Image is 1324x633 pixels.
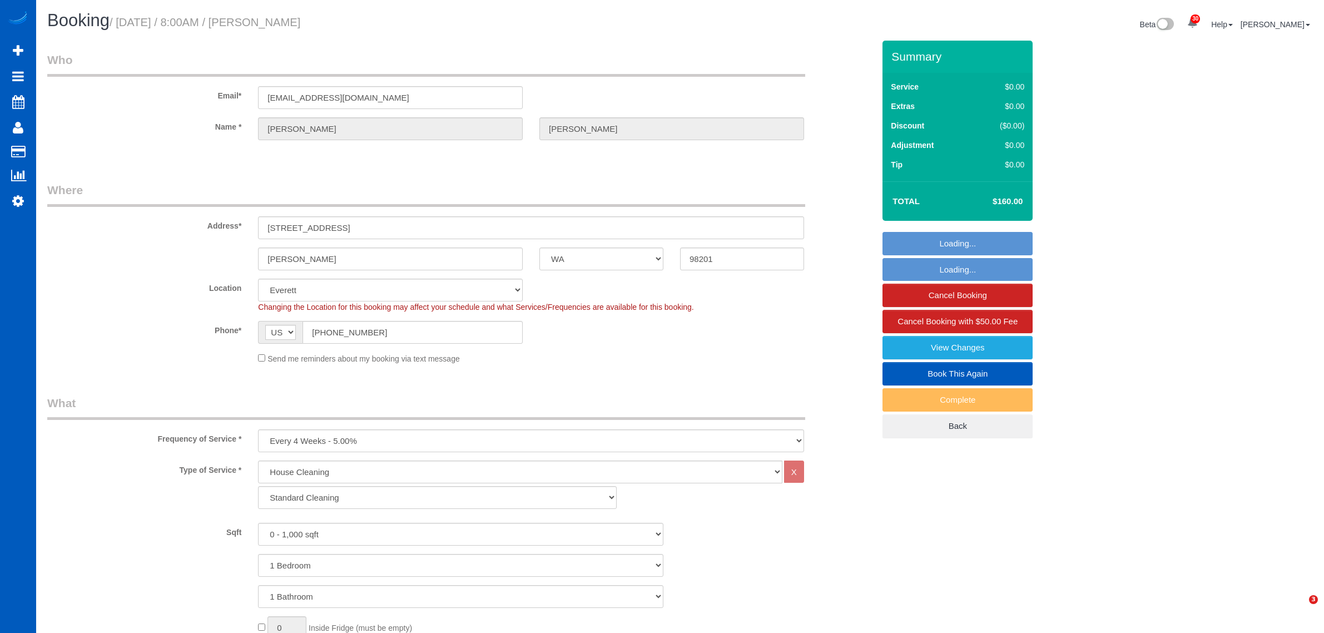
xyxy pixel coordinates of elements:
label: Tip [891,159,902,170]
input: Email* [258,86,523,109]
input: First Name* [258,117,523,140]
label: Address* [39,216,250,231]
span: Changing the Location for this booking may affect your schedule and what Services/Frequencies are... [258,303,693,311]
label: Service [891,81,919,92]
a: Cancel Booking [882,284,1033,307]
span: Send me reminders about my booking via text message [267,354,460,363]
div: ($0.00) [976,120,1024,131]
input: Zip Code* [680,248,804,270]
a: Beta [1140,20,1174,29]
div: $0.00 [976,101,1024,112]
a: Help [1211,20,1233,29]
a: Back [882,414,1033,438]
div: $0.00 [976,159,1024,170]
a: [PERSON_NAME] [1241,20,1310,29]
h4: $160.00 [959,197,1023,206]
label: Frequency of Service * [39,429,250,444]
a: 30 [1182,11,1203,36]
input: City* [258,248,523,270]
label: Phone* [39,321,250,336]
label: Extras [891,101,915,112]
div: $0.00 [976,81,1024,92]
span: Inside Fridge (must be empty) [309,624,412,632]
label: Adjustment [891,140,934,151]
label: Location [39,279,250,294]
img: Automaid Logo [7,11,29,27]
label: Type of Service * [39,461,250,476]
span: Booking [47,11,110,30]
span: 30 [1191,14,1200,23]
legend: Where [47,182,805,207]
h3: Summary [891,50,1027,63]
iframe: Intercom live chat [1286,595,1313,622]
label: Email* [39,86,250,101]
span: 3 [1309,595,1318,604]
label: Sqft [39,523,250,538]
input: Last Name* [539,117,804,140]
strong: Total [892,196,920,206]
legend: Who [47,52,805,77]
label: Name * [39,117,250,132]
input: Phone* [303,321,523,344]
label: Discount [891,120,924,131]
a: View Changes [882,336,1033,359]
a: Book This Again [882,362,1033,385]
a: Cancel Booking with $50.00 Fee [882,310,1033,333]
img: New interface [1156,18,1174,32]
small: / [DATE] / 8:00AM / [PERSON_NAME] [110,16,300,28]
div: $0.00 [976,140,1024,151]
span: Cancel Booking with $50.00 Fee [897,316,1018,326]
legend: What [47,395,805,420]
